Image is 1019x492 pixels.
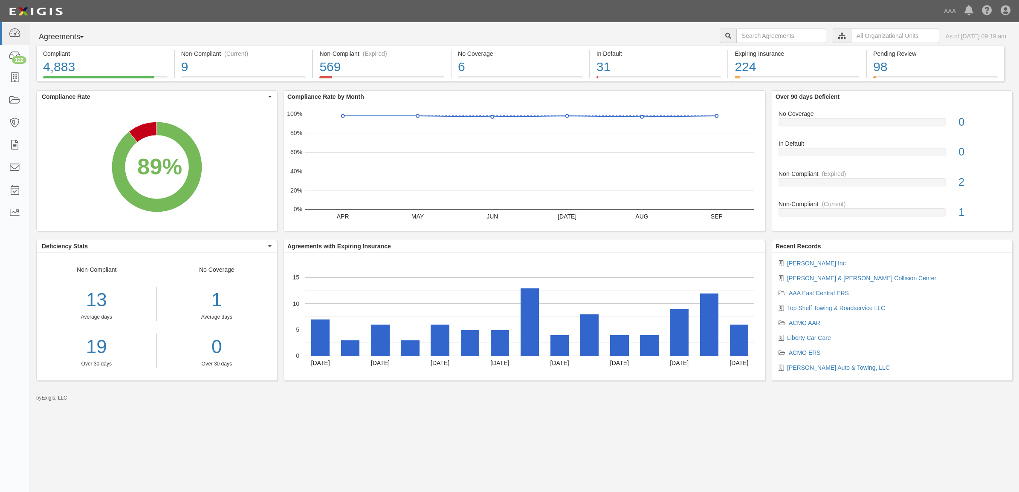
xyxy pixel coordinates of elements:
[36,394,67,402] small: by
[37,314,156,321] div: Average days
[772,109,1012,118] div: No Coverage
[735,49,860,58] div: Expiring Insurance
[735,58,860,76] div: 224
[181,49,306,58] div: Non-Compliant (Current)
[982,6,992,16] i: Help Center - Complianz
[37,265,157,368] div: Non-Compliant
[290,168,302,175] text: 40%
[486,213,498,220] text: JUN
[431,360,449,366] text: [DATE]
[787,305,885,311] a: Top Shelf Towing & Roadservice LLC
[776,93,840,100] b: Over 90 days Deficient
[371,360,390,366] text: [DATE]
[411,213,424,220] text: MAY
[458,58,583,76] div: 6
[284,103,765,231] div: A chart.
[42,242,266,250] span: Deficiency Stats
[789,319,820,326] a: ACMO AAR
[590,76,728,83] a: In Default31
[779,109,1006,140] a: No Coverage0
[458,49,583,58] div: No Coverage
[822,170,846,178] div: (Expired)
[163,314,271,321] div: Average days
[952,115,1012,130] div: 0
[822,200,845,208] div: (Current)
[163,334,271,360] a: 0
[779,200,1006,224] a: Non-Compliant(Current)1
[37,360,156,368] div: Over 30 days
[789,349,821,356] a: ACMO ERS
[940,3,960,20] a: AAA
[37,240,277,252] button: Deficiency Stats
[867,76,1005,83] a: Pending Review98
[787,275,936,282] a: [PERSON_NAME] & [PERSON_NAME] Collision Center
[137,150,182,182] div: 89%
[296,352,299,359] text: 0
[37,103,277,231] svg: A chart.
[313,76,451,83] a: Non-Compliant(Expired)569
[772,200,1012,208] div: Non-Compliant
[776,243,821,250] b: Recent Records
[311,360,330,366] text: [DATE]
[452,76,589,83] a: No Coverage6
[596,49,721,58] div: In Default
[789,290,849,296] a: AAA East Central ERS
[181,58,306,76] div: 9
[610,360,629,366] text: [DATE]
[550,360,569,366] text: [DATE]
[787,364,890,371] a: [PERSON_NAME] Auto & Towing, LLC
[290,149,302,155] text: 60%
[337,213,349,220] text: APR
[728,76,866,83] a: Expiring Insurance224
[42,395,67,401] a: Exigis, LLC
[294,206,302,213] text: 0%
[873,58,998,76] div: 98
[292,274,299,281] text: 15
[363,49,387,58] div: (Expired)
[873,49,998,58] div: Pending Review
[43,49,168,58] div: Compliant
[730,360,748,366] text: [DATE]
[319,58,444,76] div: 569
[36,29,100,46] button: Agreements
[287,93,364,100] b: Compliance Rate by Month
[287,110,302,117] text: 100%
[296,326,299,333] text: 5
[37,334,156,360] a: 19
[736,29,826,43] input: Search Agreements
[787,260,846,267] a: [PERSON_NAME] Inc
[946,32,1006,40] div: As of [DATE] 09:19 am
[36,76,174,83] a: Compliant4,883
[290,129,302,136] text: 80%
[175,76,313,83] a: Non-Compliant(Current)9
[292,300,299,307] text: 10
[6,4,65,19] img: logo-5460c22ac91f19d4615b14bd174203de0afe785f0fc80cf4dbbc73dc1793850b.png
[490,360,509,366] text: [DATE]
[952,144,1012,160] div: 0
[163,287,271,314] div: 1
[558,213,576,220] text: [DATE]
[12,56,26,64] div: 122
[284,253,765,380] svg: A chart.
[670,360,689,366] text: [DATE]
[290,187,302,193] text: 20%
[596,58,721,76] div: 31
[711,213,723,220] text: SEP
[163,360,271,368] div: Over 30 days
[224,49,248,58] div: (Current)
[37,287,156,314] div: 13
[952,175,1012,190] div: 2
[42,92,266,101] span: Compliance Rate
[157,265,277,368] div: No Coverage
[635,213,648,220] text: AUG
[37,91,277,103] button: Compliance Rate
[779,139,1006,170] a: In Default0
[952,205,1012,220] div: 1
[851,29,939,43] input: All Organizational Units
[787,334,831,341] a: Liberty Car Care
[772,139,1012,148] div: In Default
